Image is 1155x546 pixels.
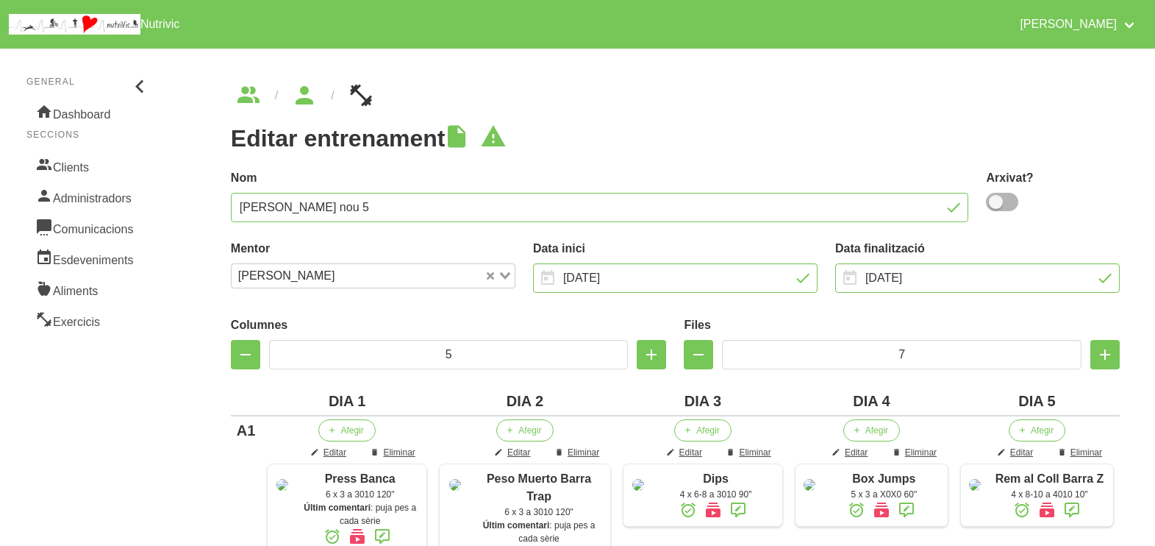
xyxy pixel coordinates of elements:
[674,419,731,442] button: Afegir
[231,125,1120,152] h1: Editar entrenament
[696,424,719,437] span: Afegir
[684,316,1120,334] label: Files
[26,243,151,274] a: Esdeveniments
[26,97,151,128] a: Dashboard
[843,419,900,442] button: Afegir
[475,506,603,519] div: 6 x 3 a 3010 120"
[1070,446,1102,459] span: Eliminar
[487,472,591,503] span: Peso Muerto Barra Trap
[960,390,1114,412] div: DIA 5
[883,442,948,464] button: Eliminar
[26,305,151,336] a: Exercicis
[1010,446,1033,459] span: Editar
[1011,6,1146,43] a: [PERSON_NAME]
[795,390,948,412] div: DIA 4
[26,128,151,141] p: Seccions
[1031,424,1054,437] span: Afegir
[995,472,1104,485] span: Rem al Coll Barra Z
[568,446,599,459] span: Eliminar
[739,446,770,459] span: Eliminar
[449,479,461,491] img: 8ea60705-12ae-42e8-83e1-4ba62b1261d5%2Factivities%2F59437-pes-mort-barra-trap-png.png
[828,488,940,501] div: 5 x 3 a X0X0 60"
[231,263,515,288] div: Search for option
[231,84,1120,107] nav: breadcrumbs
[703,472,729,485] span: Dips
[26,150,151,181] a: Clients
[496,419,553,442] button: Afegir
[905,446,937,459] span: Eliminar
[988,442,1045,464] button: Editar
[507,446,530,459] span: Editar
[325,472,396,485] span: Press Banca
[235,267,339,285] span: [PERSON_NAME]
[301,488,419,501] div: 6 x 3 a 3010 120"
[518,424,541,437] span: Afegir
[26,75,151,88] p: General
[26,181,151,212] a: Administradors
[323,446,346,459] span: Editar
[26,274,151,305] a: Aliments
[231,316,667,334] label: Columnes
[804,479,815,491] img: 8ea60705-12ae-42e8-83e1-4ba62b1261d5%2Factivities%2F36995-box-jump-1280x720-jpg.jpg
[533,240,818,258] label: Data inici
[546,442,611,464] button: Eliminar
[823,442,879,464] button: Editar
[632,479,644,491] img: 8ea60705-12ae-42e8-83e1-4ba62b1261d5%2Factivities%2F45178-dips-png.png
[318,419,375,442] button: Afegir
[26,212,151,243] a: Comunicacions
[231,169,969,187] label: Nom
[276,479,288,491] img: 8ea60705-12ae-42e8-83e1-4ba62b1261d5%2Factivities%2F49855-139-press-de-banca-jpg.jpg
[301,501,419,528] div: : puja pes a cada sèrie
[623,390,783,412] div: DIA 3
[1009,419,1065,442] button: Afegir
[993,488,1106,501] div: 4 x 8-10 a 4010 10"
[845,446,868,459] span: Editar
[657,488,774,501] div: 4 x 6-8 a 3010 90"
[304,503,371,513] strong: Últim comentari
[852,472,915,485] span: Box Jumps
[717,442,782,464] button: Eliminar
[383,446,415,459] span: Eliminar
[487,271,494,282] button: Clear Selected
[657,442,714,464] button: Editar
[485,442,542,464] button: Editar
[9,14,140,35] img: company_logo
[475,519,603,545] div: : puja pes a cada sèrie
[231,240,515,258] label: Mentor
[340,267,482,285] input: Search for option
[439,390,611,412] div: DIA 2
[969,479,981,491] img: 8ea60705-12ae-42e8-83e1-4ba62b1261d5%2Factivities%2F79477-rem-al-coll-barra-z-jpg.jpg
[835,240,1120,258] label: Data finalització
[679,446,702,459] span: Editar
[361,442,426,464] button: Eliminar
[483,520,550,531] strong: Últim comentari
[267,390,426,412] div: DIA 1
[340,424,363,437] span: Afegir
[1048,442,1114,464] button: Eliminar
[237,419,256,442] div: A1
[986,169,1120,187] label: Arxivat?
[865,424,888,437] span: Afegir
[301,442,358,464] button: Editar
